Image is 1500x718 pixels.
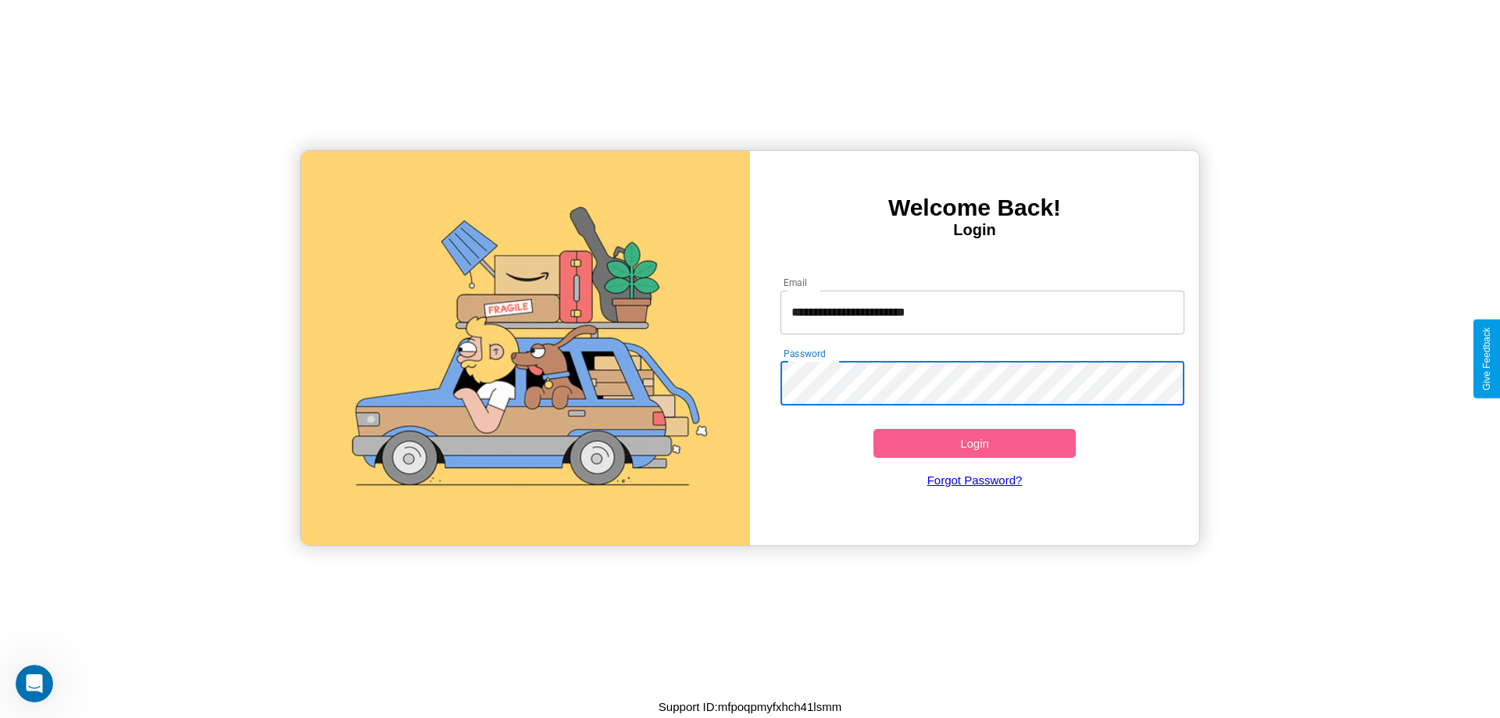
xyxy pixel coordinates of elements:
p: Support ID: mfpoqpmyfxhch41lsmm [659,696,841,717]
button: Login [873,429,1076,458]
label: Email [784,276,808,289]
div: Give Feedback [1481,327,1492,391]
label: Password [784,347,825,360]
img: gif [301,151,750,545]
a: Forgot Password? [773,458,1177,502]
iframe: Intercom live chat [16,665,53,702]
h3: Welcome Back! [750,195,1199,221]
h4: Login [750,221,1199,239]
